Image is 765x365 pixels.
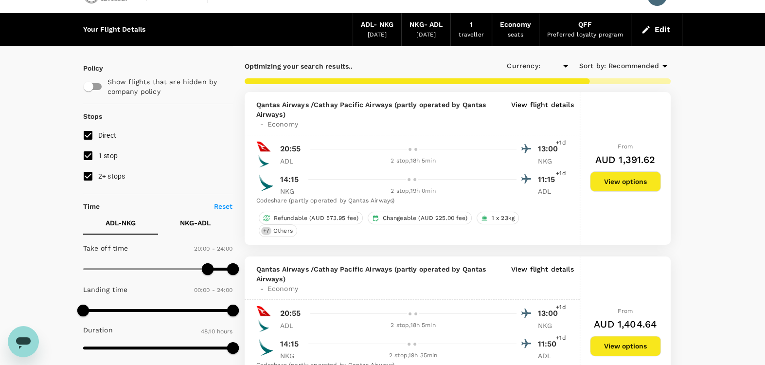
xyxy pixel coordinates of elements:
[83,243,128,253] p: Take off time
[270,214,362,222] span: Refundable (AUD 573.95 fee)
[256,119,267,129] span: -
[556,169,566,179] span: +1d
[547,30,623,40] div: Preferred loyalty program
[511,264,574,293] p: View flight details
[556,333,566,343] span: +1d
[269,227,297,235] span: Others
[379,214,471,222] span: Changeable (AUD 225.00 fee)
[578,19,591,30] div: QFF
[259,224,297,237] div: +7Others
[261,227,271,235] span: + 7
[310,321,516,330] div: 2 stop , 18h 5min
[83,201,100,211] p: Time
[280,143,301,155] p: 20:55
[368,30,387,40] div: [DATE]
[256,139,271,154] img: QF
[608,61,659,72] span: Recommended
[538,338,562,350] p: 11:50
[280,174,299,185] p: 14:15
[280,351,304,361] p: NKG
[280,321,304,330] p: ADL
[256,173,276,193] img: CX
[106,218,136,228] p: ADL - NKG
[538,143,562,155] p: 13:00
[256,318,271,333] img: CX
[194,245,233,252] span: 20:00 - 24:00
[416,30,436,40] div: [DATE]
[310,156,516,166] div: 2 stop , 18h 5min
[508,30,523,40] div: seats
[98,152,118,160] span: 1 stop
[361,19,393,30] div: ADL - NKG
[538,308,562,319] p: 13:00
[500,19,531,30] div: Economy
[538,186,562,196] p: ADL
[83,325,113,335] p: Duration
[267,284,298,293] span: Economy
[259,212,363,224] div: Refundable (AUD 573.95 fee)
[214,201,233,211] p: Reset
[180,218,211,228] p: NKG - ADL
[256,100,507,119] span: Qantas Airways / Cathay Pacific Airways (partly operated by Qantas Airways)
[256,196,562,206] div: Codeshare (partly operated by Qantas Airways)
[280,156,304,166] p: ADL
[98,172,125,180] span: 2+ stops
[538,321,562,330] p: NKG
[507,61,540,72] span: Currency :
[256,264,507,284] span: Qantas Airways / Cathay Pacific Airways (partly operated by Qantas Airways)
[488,214,518,222] span: 1 x 23kg
[538,156,562,166] p: NKG
[470,19,473,30] div: 1
[280,186,304,196] p: NKG
[201,328,233,335] span: 48.10 hours
[559,59,572,73] button: Open
[310,351,516,361] div: 2 stop , 19h 35min
[280,338,299,350] p: 14:15
[83,24,146,35] div: Your Flight Details
[194,287,233,293] span: 00:00 - 24:00
[107,77,226,96] p: Show flights that are hidden by company policy
[579,61,606,72] span: Sort by :
[590,336,661,356] button: View options
[595,152,656,167] h6: AUD 1,391.62
[8,326,39,357] iframe: Button to launch messaging window
[556,138,566,148] span: +1d
[245,61,458,71] p: Optimizing your search results..
[256,284,267,293] span: -
[477,212,519,224] div: 1 x 23kg
[368,212,472,224] div: Changeable (AUD 225.00 fee)
[256,154,271,168] img: CX
[639,22,674,37] button: Edit
[83,112,103,120] strong: Stops
[256,304,271,318] img: QF
[618,143,633,150] span: From
[556,303,566,312] span: +1d
[310,186,516,196] div: 2 stop , 19h 0min
[409,19,443,30] div: NKG - ADL
[83,285,128,294] p: Landing time
[267,119,298,129] span: Economy
[256,338,276,357] img: CX
[618,308,633,314] span: From
[590,171,661,192] button: View options
[594,316,657,332] h6: AUD 1,404.64
[459,30,483,40] div: traveller
[83,63,92,73] p: Policy
[538,351,562,361] p: ADL
[280,308,301,319] p: 20:55
[98,131,117,139] span: Direct
[511,100,574,129] p: View flight details
[538,174,562,185] p: 11:15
